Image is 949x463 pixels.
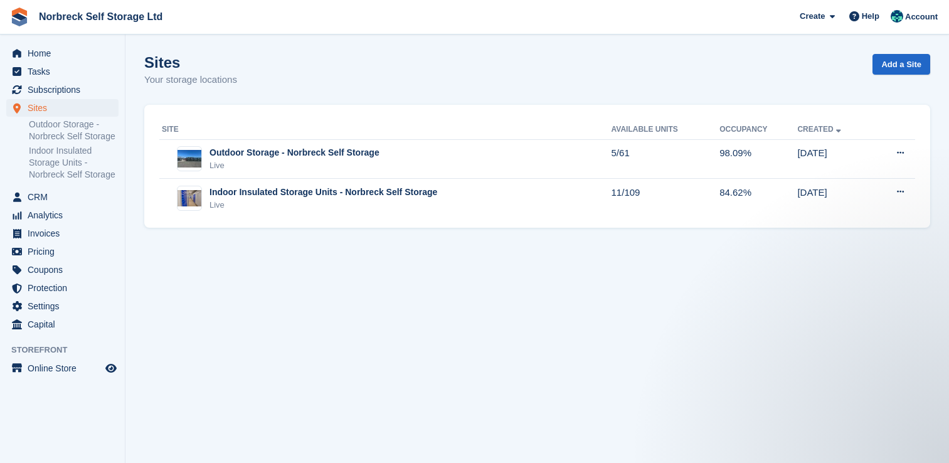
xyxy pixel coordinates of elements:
[719,179,797,218] td: 84.62%
[28,297,103,315] span: Settings
[10,8,29,26] img: stora-icon-8386f47178a22dfd0bd8f6a31ec36ba5ce8667c1dd55bd0f319d3a0aa187defe.svg
[28,206,103,224] span: Analytics
[29,119,119,142] a: Outdoor Storage - Norbreck Self Storage
[34,6,167,27] a: Norbreck Self Storage Ltd
[612,120,720,140] th: Available Units
[6,261,119,279] a: menu
[6,45,119,62] a: menu
[28,243,103,260] span: Pricing
[797,125,843,134] a: Created
[612,179,720,218] td: 11/109
[6,297,119,315] a: menu
[209,186,437,199] div: Indoor Insulated Storage Units - Norbreck Self Storage
[209,199,437,211] div: Live
[28,63,103,80] span: Tasks
[28,81,103,98] span: Subscriptions
[6,359,119,377] a: menu
[28,188,103,206] span: CRM
[28,225,103,242] span: Invoices
[209,159,379,172] div: Live
[6,243,119,260] a: menu
[28,316,103,333] span: Capital
[905,11,938,23] span: Account
[28,359,103,377] span: Online Store
[6,206,119,224] a: menu
[800,10,825,23] span: Create
[612,139,720,179] td: 5/61
[862,10,879,23] span: Help
[28,279,103,297] span: Protection
[144,54,237,71] h1: Sites
[6,99,119,117] a: menu
[6,63,119,80] a: menu
[178,150,201,168] img: Image of Outdoor Storage - Norbreck Self Storage site
[144,73,237,87] p: Your storage locations
[797,139,872,179] td: [DATE]
[159,120,612,140] th: Site
[6,279,119,297] a: menu
[209,146,379,159] div: Outdoor Storage - Norbreck Self Storage
[178,190,201,206] img: Image of Indoor Insulated Storage Units - Norbreck Self Storage site
[891,10,903,23] img: Sally King
[29,145,119,181] a: Indoor Insulated Storage Units - Norbreck Self Storage
[719,139,797,179] td: 98.09%
[28,261,103,279] span: Coupons
[6,316,119,333] a: menu
[719,120,797,140] th: Occupancy
[872,54,930,75] a: Add a Site
[6,81,119,98] a: menu
[797,179,872,218] td: [DATE]
[28,45,103,62] span: Home
[6,188,119,206] a: menu
[103,361,119,376] a: Preview store
[6,225,119,242] a: menu
[11,344,125,356] span: Storefront
[28,99,103,117] span: Sites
